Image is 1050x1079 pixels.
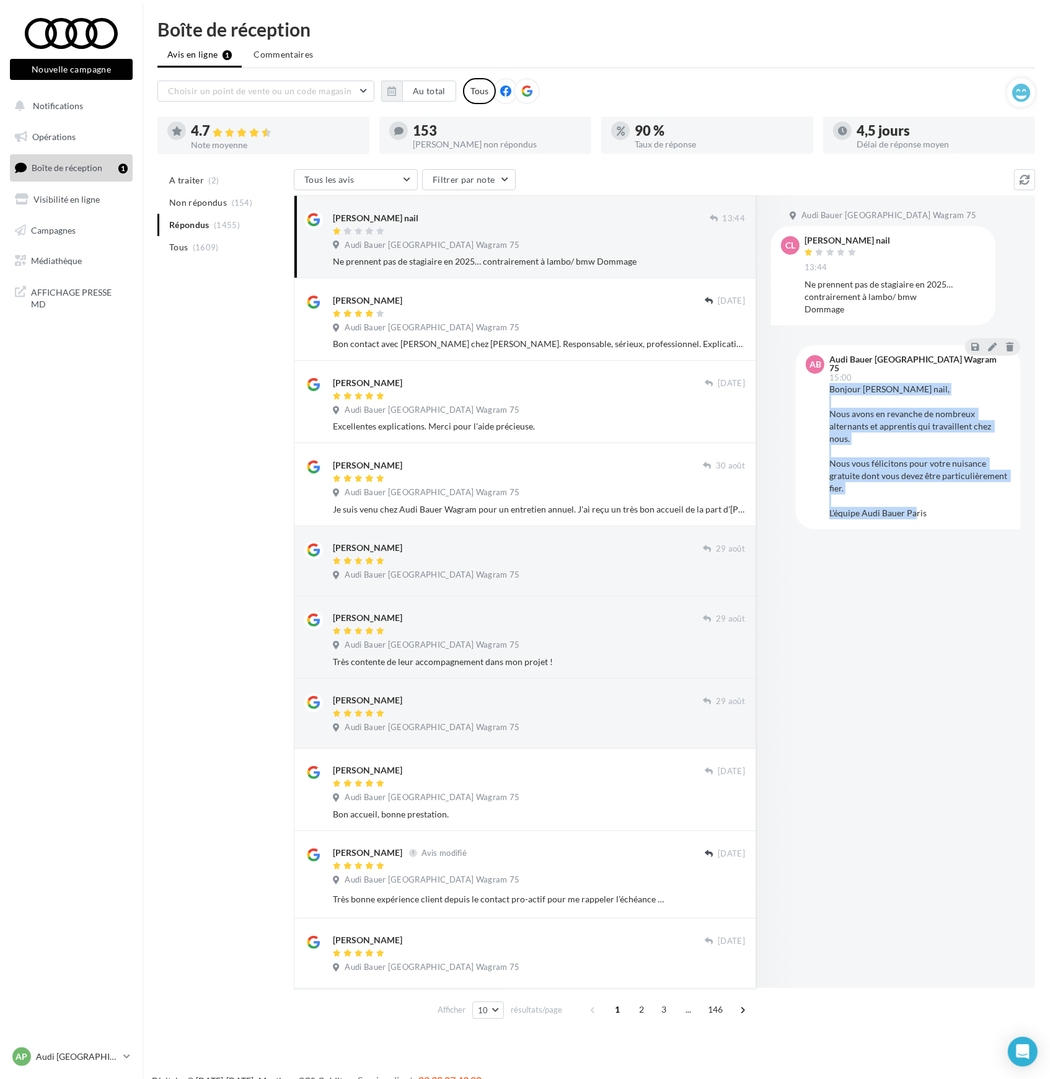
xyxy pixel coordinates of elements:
[829,383,1010,519] div: Bonjour [PERSON_NAME] nail, Nous avons en revanche de nombreux alternants et apprentis qui travai...
[785,239,795,252] span: CL
[333,808,745,821] div: Bon accueil, bonne prestation.
[7,218,135,244] a: Campagnes
[157,20,1035,38] div: Boîte de réception
[333,542,402,554] div: [PERSON_NAME]
[1008,1037,1038,1067] div: Open Intercom Messenger
[7,248,135,274] a: Médiathèque
[36,1050,118,1063] p: Audi [GEOGRAPHIC_DATA] 17
[718,766,745,777] span: [DATE]
[857,124,1025,138] div: 4,5 jours
[718,296,745,307] span: [DATE]
[805,278,986,315] div: Ne prennent pas de stagiaire en 2025… contrairement à lambo/ bmw Dommage
[718,378,745,389] span: [DATE]
[7,154,135,181] a: Boîte de réception1
[716,544,745,555] span: 29 août
[10,59,133,80] button: Nouvelle campagne
[438,1004,465,1016] span: Afficher
[254,48,313,61] span: Commentaires
[32,162,102,173] span: Boîte de réception
[722,213,745,224] span: 13:44
[345,792,519,803] span: Audi Bauer [GEOGRAPHIC_DATA] Wagram 75
[32,131,76,142] span: Opérations
[333,893,664,905] div: Très bonne expérience client depuis le contact pro-actif pour me rappeler l’échéance de révision ...
[10,1045,133,1068] a: AP Audi [GEOGRAPHIC_DATA] 17
[7,187,135,213] a: Visibilité en ligne
[716,460,745,472] span: 30 août
[655,1000,674,1020] span: 3
[191,124,360,138] div: 4.7
[463,78,496,104] div: Tous
[333,212,418,224] div: [PERSON_NAME] nail
[718,848,745,860] span: [DATE]
[472,1002,504,1019] button: 10
[193,242,219,252] span: (1609)
[345,487,519,498] span: Audi Bauer [GEOGRAPHIC_DATA] Wagram 75
[718,936,745,947] span: [DATE]
[31,224,76,235] span: Campagnes
[478,1005,488,1015] span: 10
[333,764,402,777] div: [PERSON_NAME]
[679,1000,699,1020] span: ...
[381,81,456,102] button: Au total
[33,100,83,111] span: Notifications
[31,255,82,266] span: Médiathèque
[7,279,135,315] a: AFFICHAGE PRESSE MD
[857,140,1025,149] div: Délai de réponse moyen
[422,169,516,190] button: Filtrer par note
[345,722,519,733] span: Audi Bauer [GEOGRAPHIC_DATA] Wagram 75
[333,656,745,668] div: Très contente de leur accompagnement dans mon projet !
[345,962,519,973] span: Audi Bauer [GEOGRAPHIC_DATA] Wagram 75
[632,1000,652,1020] span: 2
[209,175,219,185] span: (2)
[333,338,745,350] div: Bon contact avec [PERSON_NAME] chez [PERSON_NAME]. Responsable, sérieux, professionnel. Explicati...
[33,194,100,205] span: Visibilité en ligne
[402,81,456,102] button: Au total
[7,93,130,119] button: Notifications
[191,141,360,149] div: Note moyenne
[345,322,519,333] span: Audi Bauer [GEOGRAPHIC_DATA] Wagram 75
[333,694,402,707] div: [PERSON_NAME]
[232,198,253,208] span: (154)
[801,210,976,221] span: Audi Bauer [GEOGRAPHIC_DATA] Wagram 75
[333,503,745,516] div: Je suis venu chez Audi Bauer Wagram pour un entretien annuel. J'ai reçu un très bon accueil de la...
[333,377,402,389] div: [PERSON_NAME]
[716,696,745,707] span: 29 août
[168,86,351,96] span: Choisir un point de vente ou un code magasin
[333,934,402,946] div: [PERSON_NAME]
[805,236,890,245] div: [PERSON_NAME] nail
[716,614,745,625] span: 29 août
[345,640,519,651] span: Audi Bauer [GEOGRAPHIC_DATA] Wagram 75
[511,1004,562,1016] span: résultats/page
[413,140,581,149] div: [PERSON_NAME] non répondus
[333,612,402,624] div: [PERSON_NAME]
[169,241,188,253] span: Tous
[345,570,519,581] span: Audi Bauer [GEOGRAPHIC_DATA] Wagram 75
[169,196,227,209] span: Non répondus
[333,294,402,307] div: [PERSON_NAME]
[810,358,821,371] span: AB
[635,140,803,149] div: Taux de réponse
[805,262,827,273] span: 13:44
[635,124,803,138] div: 90 %
[118,164,128,174] div: 1
[829,355,1008,372] div: Audi Bauer [GEOGRAPHIC_DATA] Wagram 75
[333,255,745,268] div: Ne prennent pas de stagiaire en 2025… contrairement à lambo/ bmw Dommage
[413,124,581,138] div: 153
[294,169,418,190] button: Tous les avis
[421,848,467,858] span: Avis modifié
[345,240,519,251] span: Audi Bauer [GEOGRAPHIC_DATA] Wagram 75
[333,459,402,472] div: [PERSON_NAME]
[608,1000,628,1020] span: 1
[333,420,745,433] div: Excellentes explications. Merci pour l'aide précieuse.
[157,81,374,102] button: Choisir un point de vente ou un code magasin
[829,374,852,382] span: 15:00
[169,174,204,187] span: A traiter
[16,1050,28,1063] span: AP
[304,174,355,185] span: Tous les avis
[345,405,519,416] span: Audi Bauer [GEOGRAPHIC_DATA] Wagram 75
[7,124,135,150] a: Opérations
[345,874,519,886] span: Audi Bauer [GEOGRAPHIC_DATA] Wagram 75
[31,284,128,310] span: AFFICHAGE PRESSE MD
[703,1000,728,1020] span: 146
